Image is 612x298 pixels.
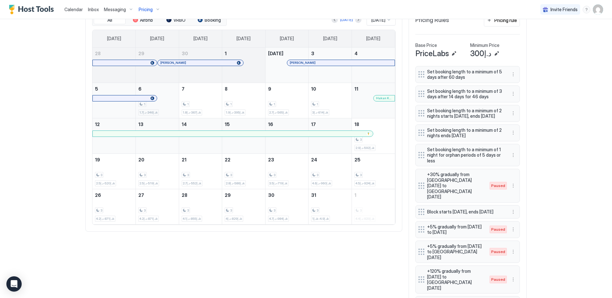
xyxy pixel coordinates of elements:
a: October 19, 2025 [92,154,135,166]
span: 3 [187,173,189,177]
span: 1 [225,51,227,56]
button: More options [509,71,517,78]
span: Booking [205,17,221,23]
a: Inbox [88,6,99,13]
span: 3 [230,173,232,177]
div: menu [509,226,517,233]
span: 30 [268,192,274,198]
button: More options [509,276,517,283]
a: Host Tools Logo [9,5,57,14]
td: October 22, 2025 [222,153,266,189]
span: 1 [144,102,145,106]
div: menu [509,90,517,98]
span: 3 [144,208,146,212]
button: More options [509,151,517,159]
span: +5% gradually from [DATE] to [DATE] [427,224,483,235]
div: Set booking length to a minimum of 3 days after 14 days for 46 days menu [415,86,520,102]
span: Inbox [88,7,99,12]
span: Set booking length to a minimum of 2 nights starts [DATE], ends [DATE] [427,108,503,119]
span: 3 [273,208,275,212]
span: Pricing Rules [415,17,449,24]
div: menu [509,109,517,117]
span: 25 [354,157,361,162]
span: 3 [273,173,275,177]
span: Set booking length to a minimum of 2 nights ends [DATE] [427,127,503,138]
td: October 26, 2025 [92,189,136,224]
button: Pricing rule [484,14,520,26]
a: October 11, 2025 [352,83,395,95]
span: د.إ395-د.إ1.9k [226,110,244,115]
span: 7 [182,86,185,92]
span: د.إ552-د.إ2.7k [183,181,201,185]
a: October 8, 2025 [222,83,265,95]
a: October 27, 2025 [136,189,179,201]
td: October 19, 2025 [92,153,136,189]
span: VRBO [173,17,186,23]
span: 1 [354,192,356,198]
a: October 4, 2025 [352,48,395,59]
td: October 8, 2025 [222,83,266,118]
span: 29 [225,192,231,198]
a: October 26, 2025 [92,189,135,201]
td: October 18, 2025 [352,118,395,153]
div: User profile [593,4,603,15]
a: October 13, 2025 [136,118,179,130]
span: Set booking length to a minimum of 1 night for orphan periods of 5 days or less [427,147,503,164]
span: PriceLabs [415,49,449,58]
div: menu [509,276,517,283]
span: 19 [95,157,100,162]
button: More options [509,129,517,137]
span: 27 [138,192,144,198]
td: October 29, 2025 [222,189,266,224]
div: +5% gradually from [DATE] to [DATE] Pausedmenu [415,221,520,238]
a: Thursday [273,30,300,47]
button: Next month [355,17,361,23]
span: 1 [317,102,318,106]
td: October 9, 2025 [265,83,309,118]
td: October 6, 2025 [136,83,179,118]
div: Block starts [DATE], ends [DATE] menu [415,205,520,219]
span: 24 [311,157,317,162]
span: 10 [311,86,316,92]
a: October 7, 2025 [179,83,222,95]
span: د.إ1k-د.إ4.9k [312,217,329,221]
td: October 10, 2025 [309,83,352,118]
div: Hakan KURU [376,96,392,100]
td: October 28, 2025 [179,189,222,224]
a: October 10, 2025 [309,83,352,95]
span: [DATE] [107,36,121,41]
span: Invite Friends [550,7,578,12]
span: د.إ614-د.إ3k [312,110,328,115]
span: د.إ984-د.إ4.7k [269,217,288,221]
a: Calendar [64,6,83,13]
span: 28 [182,192,187,198]
a: October 3, 2025 [309,48,352,59]
a: October 31, 2025 [309,189,352,201]
span: د.إ960-د.إ4.6k [312,181,331,185]
td: October 23, 2025 [265,153,309,189]
span: د.إ586-د.إ2.8k [226,181,245,185]
a: Tuesday [187,30,214,47]
button: More options [509,90,517,98]
button: Airbnb [127,16,159,25]
a: November 1, 2025 [352,189,395,201]
a: October 29, 2025 [222,189,265,201]
span: د.إ367-د.إ1.8k [183,110,201,115]
span: 12 [95,122,100,127]
a: Sunday [101,30,127,47]
div: Open Intercom Messenger [6,276,22,292]
td: September 29, 2025 [136,48,179,83]
span: 1 [187,102,189,106]
span: Set booking length to a minimum of 5 days after 60 days [427,69,503,80]
td: October 17, 2025 [309,118,352,153]
span: [PERSON_NAME] [160,61,186,65]
td: October 24, 2025 [309,153,352,189]
span: د.إ829-د.إ4k [226,217,242,221]
span: 3 [317,173,318,177]
td: September 28, 2025 [92,48,136,83]
div: menu [509,248,517,256]
span: Base Price [415,42,437,48]
span: 29 [138,51,144,56]
a: Monday [144,30,171,47]
a: October 23, 2025 [266,154,309,166]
